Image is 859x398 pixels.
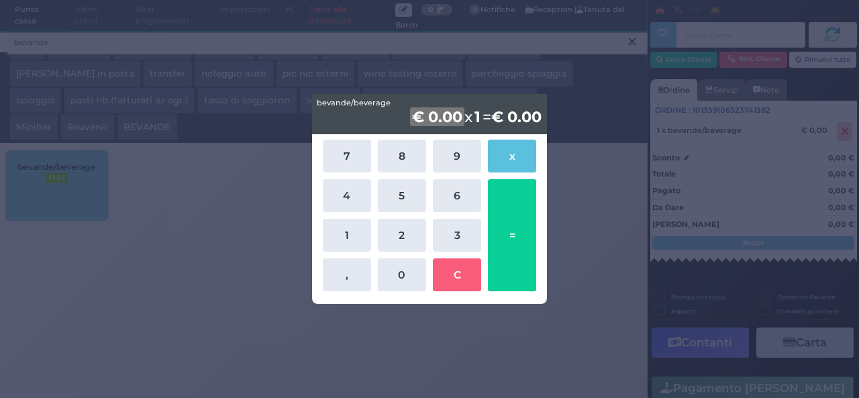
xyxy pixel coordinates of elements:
[323,258,371,291] button: ,
[433,258,481,291] button: C
[488,140,536,172] button: x
[323,179,371,212] button: 4
[472,107,483,126] b: 1
[378,258,426,291] button: 0
[433,140,481,172] button: 9
[410,107,464,126] b: € 0.00
[491,107,542,126] b: € 0.00
[323,140,371,172] button: 7
[317,97,391,109] span: bevande/beverage
[378,140,426,172] button: 8
[312,94,547,134] div: x =
[433,219,481,252] button: 3
[433,179,481,212] button: 6
[378,179,426,212] button: 5
[488,179,536,291] button: =
[378,219,426,252] button: 2
[323,219,371,252] button: 1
